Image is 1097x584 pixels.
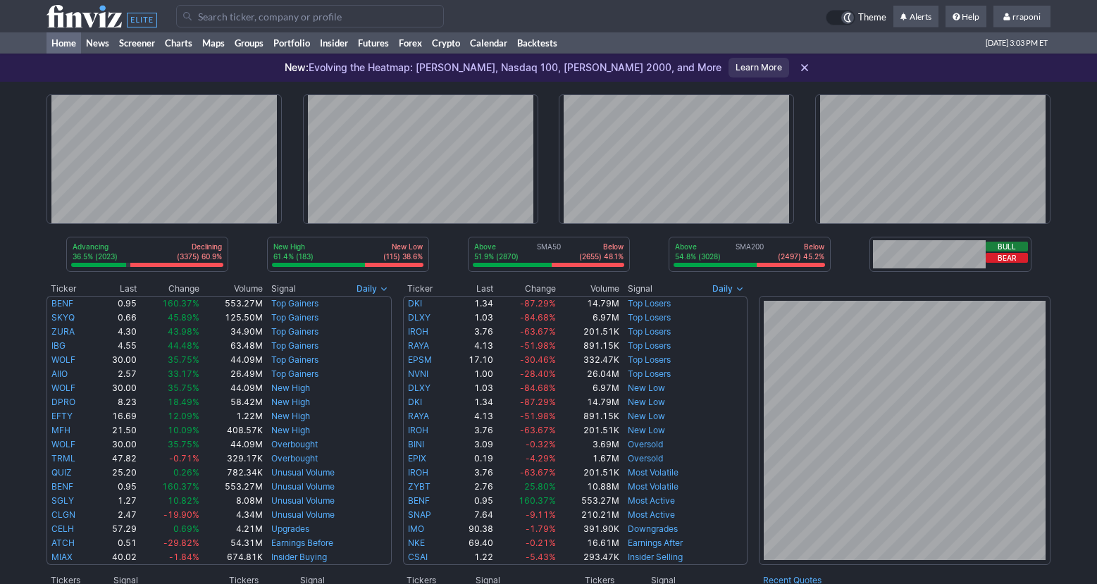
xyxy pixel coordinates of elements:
[81,32,114,54] a: News
[557,381,620,395] td: 6.97M
[778,251,824,261] p: (2497) 45.2%
[51,354,75,365] a: WOLF
[168,326,199,337] span: 43.98%
[271,523,309,534] a: Upgrades
[271,509,335,520] a: Unusual Volume
[474,251,519,261] p: 51.9% (2870)
[408,495,430,506] a: BENF
[168,354,199,365] span: 35.75%
[403,282,452,296] th: Ticker
[557,452,620,466] td: 1.67M
[628,523,678,534] a: Downgrades
[95,480,137,494] td: 0.95
[557,550,620,565] td: 293.47K
[520,411,556,421] span: -51.98%
[893,6,938,28] a: Alerts
[95,381,137,395] td: 30.00
[408,397,422,407] a: DKI
[95,282,137,296] th: Last
[200,466,264,480] td: 782.34K
[200,296,264,311] td: 553.27M
[452,437,494,452] td: 3.09
[526,552,556,562] span: -5.43%
[95,550,137,565] td: 40.02
[200,325,264,339] td: 34.90M
[51,552,73,562] a: MIAX
[271,298,318,309] a: Top Gainers
[408,439,424,449] a: BINI
[273,251,314,261] p: 61.4% (183)
[173,523,199,534] span: 0.69%
[271,397,310,407] a: New High
[95,452,137,466] td: 47.82
[200,480,264,494] td: 553.27M
[452,550,494,565] td: 1.22
[95,508,137,522] td: 2.47
[452,353,494,367] td: 17.10
[986,242,1028,251] button: Bull
[47,282,95,296] th: Ticker
[452,325,494,339] td: 3.76
[163,538,199,548] span: -29.82%
[95,522,137,536] td: 57.29
[557,536,620,550] td: 16.61M
[628,326,671,337] a: Top Losers
[520,340,556,351] span: -51.98%
[520,467,556,478] span: -63.67%
[163,509,199,520] span: -19.90%
[273,242,314,251] p: New High
[628,383,665,393] a: New Low
[557,325,620,339] td: 201.51K
[200,536,264,550] td: 54.31M
[137,282,200,296] th: Change
[271,354,318,365] a: Top Gainers
[173,467,199,478] span: 0.26%
[1012,11,1041,22] span: rraponi
[95,466,137,480] td: 25.20
[271,495,335,506] a: Unusual Volume
[168,340,199,351] span: 44.48%
[315,32,353,54] a: Insider
[168,312,199,323] span: 45.89%
[200,508,264,522] td: 4.34M
[628,340,671,351] a: Top Losers
[353,32,394,54] a: Futures
[557,409,620,423] td: 891.15K
[986,32,1048,54] span: [DATE] 3:03 PM ET
[95,353,137,367] td: 30.00
[408,326,428,337] a: IROH
[200,522,264,536] td: 4.21M
[169,453,199,464] span: -0.71%
[383,242,423,251] p: New Low
[452,409,494,423] td: 4.13
[628,425,665,435] a: New Low
[628,467,678,478] a: Most Volatile
[168,495,199,506] span: 10.82%
[473,242,625,263] div: SMA50
[858,10,886,25] span: Theme
[271,368,318,379] a: Top Gainers
[177,251,222,261] p: (3375) 60.9%
[526,439,556,449] span: -0.32%
[200,339,264,353] td: 63.48M
[408,368,428,379] a: NVNI
[200,353,264,367] td: 44.09M
[95,423,137,437] td: 21.50
[51,326,75,337] a: ZURA
[271,453,318,464] a: Overbought
[520,383,556,393] span: -84.68%
[168,368,199,379] span: 33.17%
[51,439,75,449] a: WOLF
[162,298,199,309] span: 160.37%
[452,452,494,466] td: 0.19
[51,495,74,506] a: SGLY
[95,325,137,339] td: 4.30
[557,311,620,325] td: 6.97M
[168,411,199,421] span: 12.09%
[427,32,465,54] a: Crypto
[408,340,429,351] a: RAYA
[51,397,75,407] a: DPRO
[557,508,620,522] td: 210.21M
[51,312,75,323] a: SKYQ
[579,242,624,251] p: Below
